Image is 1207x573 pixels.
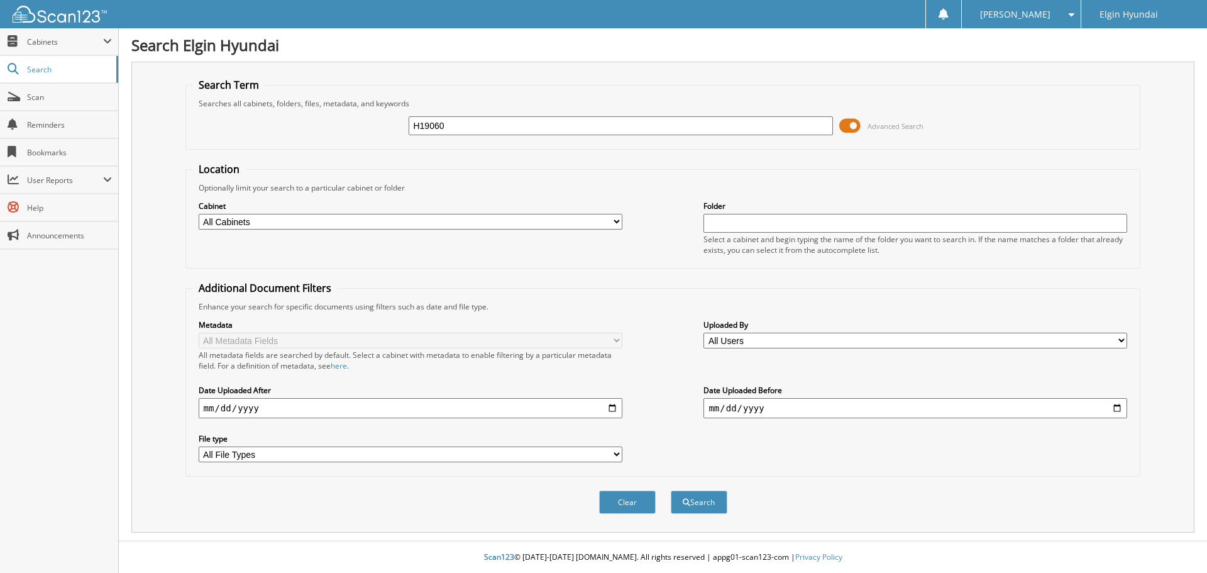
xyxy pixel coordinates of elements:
legend: Search Term [192,78,265,92]
span: Announcements [27,230,112,241]
img: scan123-logo-white.svg [13,6,107,23]
span: Cabinets [27,36,103,47]
h1: Search Elgin Hyundai [131,35,1194,55]
span: Bookmarks [27,147,112,158]
a: Privacy Policy [795,552,842,562]
button: Search [671,491,727,514]
label: File type [199,433,622,444]
div: © [DATE]-[DATE] [DOMAIN_NAME]. All rights reserved | appg01-scan123-com | [119,542,1207,573]
div: Searches all cabinets, folders, files, metadata, and keywords [192,98,1134,109]
span: Reminders [27,120,112,130]
label: Date Uploaded Before [703,385,1127,396]
span: Advanced Search [868,121,923,131]
label: Folder [703,201,1127,211]
span: Scan123 [484,552,514,562]
div: Enhance your search for specific documents using filters such as date and file type. [192,301,1134,312]
iframe: Chat Widget [1144,513,1207,573]
div: All metadata fields are searched by default. Select a cabinet with metadata to enable filtering b... [199,350,622,371]
input: end [703,398,1127,418]
button: Clear [599,491,656,514]
span: [PERSON_NAME] [980,11,1050,18]
div: Optionally limit your search to a particular cabinet or folder [192,182,1134,193]
label: Uploaded By [703,320,1127,330]
a: here [331,360,347,371]
label: Metadata [199,320,622,330]
span: Help [27,203,112,213]
legend: Additional Document Filters [192,281,338,295]
div: Select a cabinet and begin typing the name of the folder you want to search in. If the name match... [703,234,1127,255]
input: start [199,398,622,418]
legend: Location [192,162,246,176]
span: Scan [27,92,112,103]
span: Search [27,64,110,75]
span: User Reports [27,175,103,186]
label: Cabinet [199,201,622,211]
label: Date Uploaded After [199,385,622,396]
span: Elgin Hyundai [1100,11,1158,18]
